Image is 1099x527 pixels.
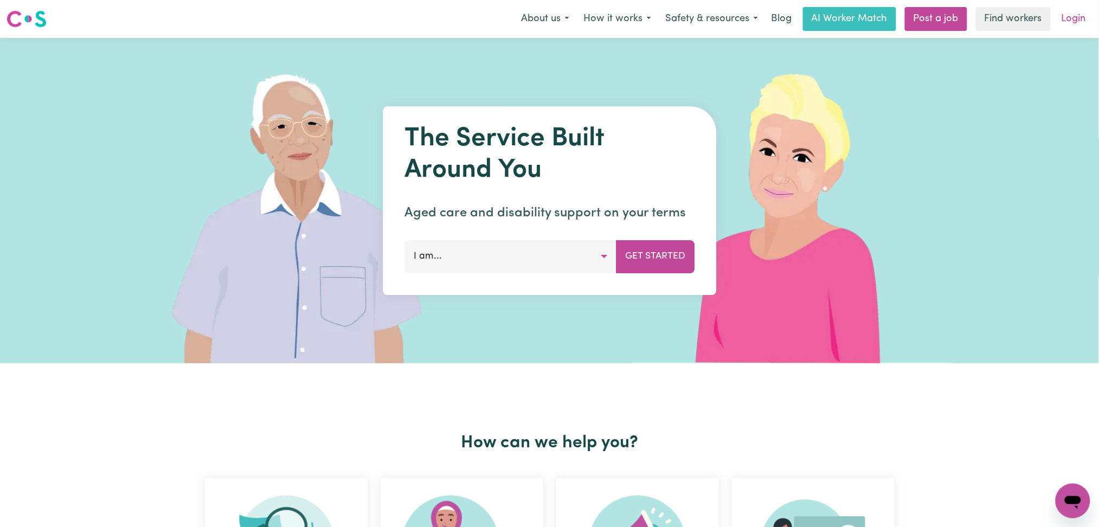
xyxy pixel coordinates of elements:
[976,7,1051,31] a: Find workers
[658,8,765,30] button: Safety & resources
[1055,7,1092,31] a: Login
[7,9,47,29] img: Careseekers logo
[7,7,47,31] a: Careseekers logo
[404,240,616,273] button: I am...
[765,7,799,31] a: Blog
[514,8,576,30] button: About us
[198,433,901,453] h2: How can we help you?
[905,7,967,31] a: Post a job
[404,124,695,186] h1: The Service Built Around You
[404,203,695,223] p: Aged care and disability support on your terms
[616,240,695,273] button: Get Started
[576,8,658,30] button: How it works
[1056,484,1090,518] iframe: Button to launch messaging window
[803,7,896,31] a: AI Worker Match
